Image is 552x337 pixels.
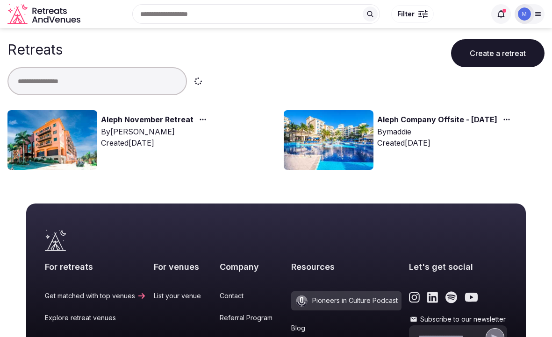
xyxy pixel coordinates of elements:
a: Blog [291,323,401,333]
a: Visit the homepage [45,230,66,251]
h2: Let's get social [409,261,507,273]
a: List your venue [154,291,212,301]
svg: Retreats and Venues company logo [7,4,82,25]
div: Created [DATE] [377,137,514,148]
h2: Resources [291,261,401,273]
a: Aleph Company Offsite - [DATE] [377,114,497,126]
label: Subscribe to our newsletter [409,315,507,324]
a: Link to the retreats and venues Instagram page [409,291,420,303]
a: Get matched with top venues [45,291,146,301]
a: Explore retreat venues [45,313,146,323]
a: Link to the retreats and venues Spotify page [445,291,457,303]
h2: For retreats [45,261,146,273]
a: Link to the retreats and venues LinkedIn page [427,291,438,303]
h2: For venues [154,261,212,273]
a: Contact [220,291,284,301]
h2: Company [220,261,284,273]
div: By [PERSON_NAME] [101,126,210,137]
img: maddie [518,7,531,21]
a: Aleph November Retreat [101,114,194,126]
button: Filter [391,5,434,23]
img: Top retreat image for the retreat: Aleph November Retreat [7,110,97,170]
a: Pioneers in Culture Podcast [291,291,401,310]
img: Top retreat image for the retreat: Aleph Company Offsite - June 2025 [284,110,373,170]
h1: Retreats [7,41,63,58]
a: Referral Program [220,313,284,323]
a: Visit the homepage [7,4,82,25]
div: Created [DATE] [101,137,210,148]
button: Create a retreat [451,39,545,67]
span: Filter [397,9,415,19]
div: By maddie [377,126,514,137]
a: Link to the retreats and venues Youtube page [465,291,478,303]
